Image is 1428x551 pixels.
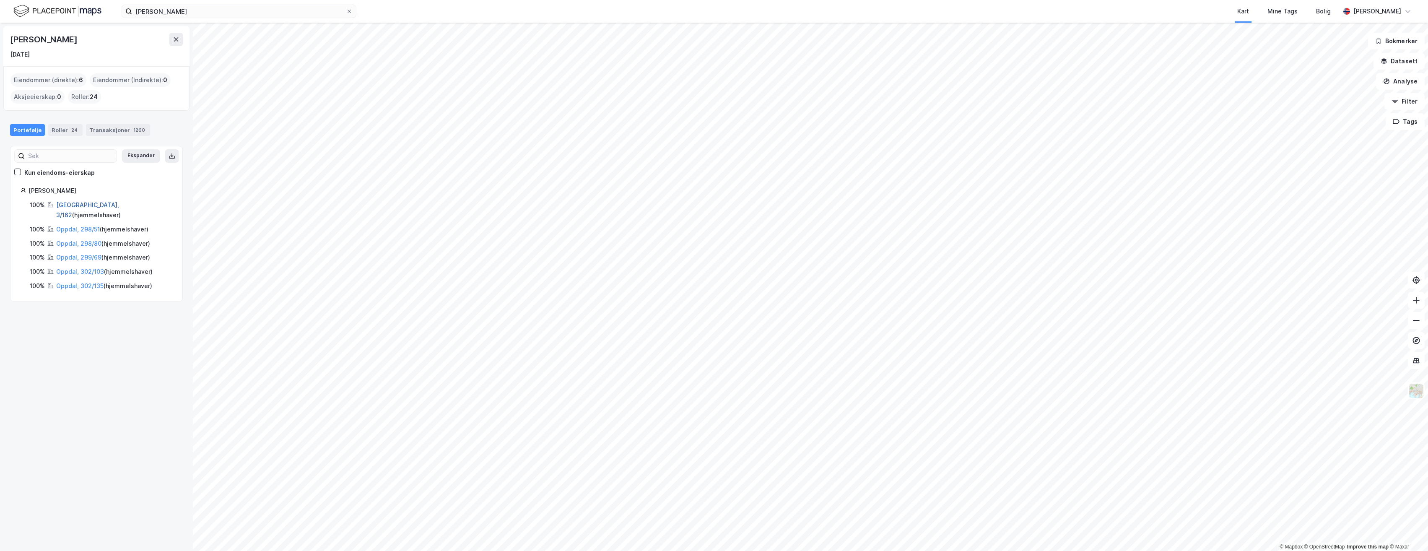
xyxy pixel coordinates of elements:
div: 100% [30,252,45,263]
button: Analyse [1376,73,1425,90]
span: 6 [79,75,83,85]
div: Transaksjoner [86,124,150,136]
button: Ekspander [122,149,160,163]
a: [GEOGRAPHIC_DATA], 3/162 [56,201,119,218]
button: Filter [1384,93,1425,110]
a: Oppdal, 302/135 [56,282,104,289]
div: ( hjemmelshaver ) [56,267,153,277]
div: ( hjemmelshaver ) [56,281,152,291]
a: Oppdal, 298/51 [56,226,100,233]
div: 100% [30,224,45,234]
iframe: Chat Widget [1386,511,1428,551]
div: 1260 [132,126,147,134]
input: Søk på adresse, matrikkel, gårdeiere, leietakere eller personer [132,5,346,18]
a: Oppdal, 299/69 [56,254,101,261]
a: Oppdal, 302/103 [56,268,104,275]
input: Søk [25,150,117,162]
div: [PERSON_NAME] [1353,6,1401,16]
div: Roller : [68,90,101,104]
span: 0 [163,75,167,85]
div: 24 [70,126,79,134]
img: Z [1408,383,1424,399]
div: 100% [30,281,45,291]
div: 100% [30,200,45,210]
div: Eiendommer (direkte) : [10,73,86,87]
button: Tags [1386,113,1425,130]
div: Kun eiendoms-eierskap [24,168,95,178]
div: Roller [48,124,83,136]
a: Oppdal, 298/80 [56,240,101,247]
div: 100% [30,239,45,249]
div: Portefølje [10,124,45,136]
button: Datasett [1373,53,1425,70]
a: Mapbox [1280,544,1303,550]
div: ( hjemmelshaver ) [56,200,172,220]
img: logo.f888ab2527a4732fd821a326f86c7f29.svg [13,4,101,18]
div: Kontrollprogram for chat [1386,511,1428,551]
div: Mine Tags [1267,6,1298,16]
a: Improve this map [1347,544,1389,550]
div: Bolig [1316,6,1331,16]
div: [DATE] [10,49,30,60]
div: ( hjemmelshaver ) [56,224,148,234]
div: [PERSON_NAME] [29,186,172,196]
span: 0 [57,92,61,102]
div: 100% [30,267,45,277]
button: Bokmerker [1368,33,1425,49]
div: Aksjeeierskap : [10,90,65,104]
div: Eiendommer (Indirekte) : [90,73,171,87]
div: [PERSON_NAME] [10,33,79,46]
span: 24 [90,92,98,102]
div: Kart [1237,6,1249,16]
div: ( hjemmelshaver ) [56,252,150,263]
div: ( hjemmelshaver ) [56,239,150,249]
a: OpenStreetMap [1304,544,1345,550]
